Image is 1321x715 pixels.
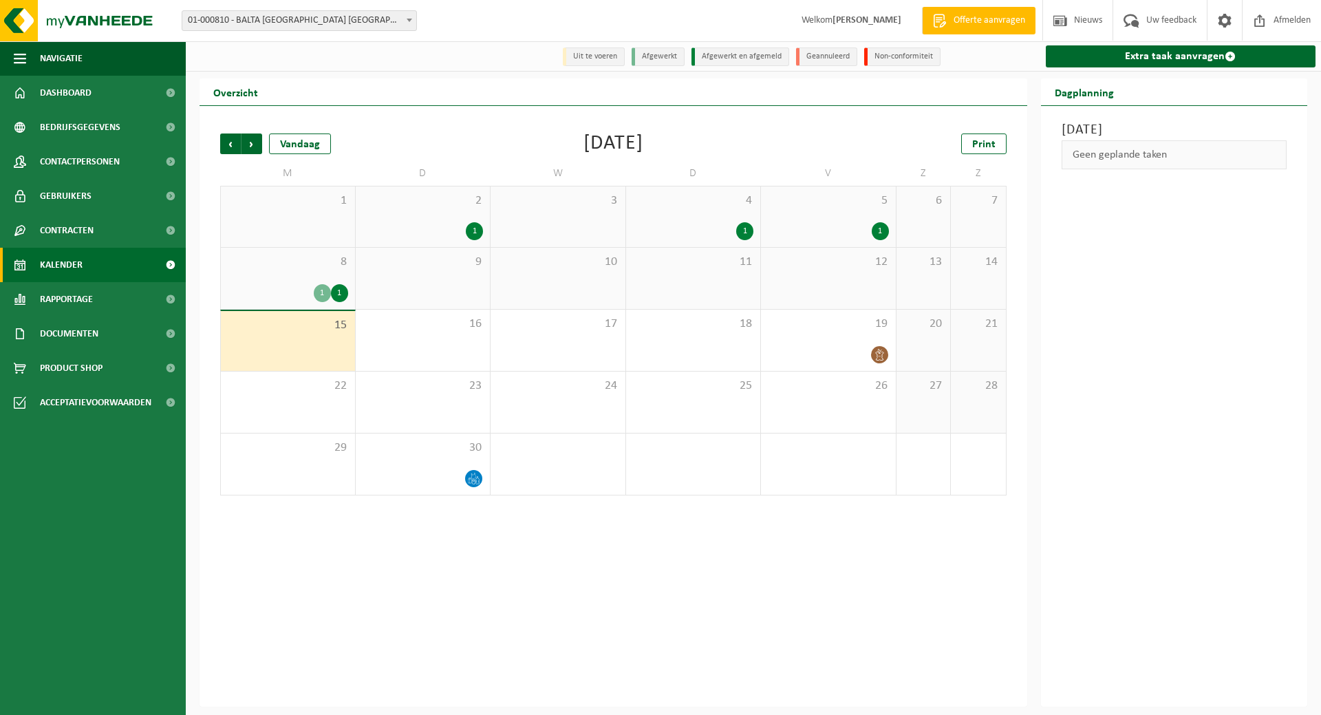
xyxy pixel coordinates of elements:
[563,47,625,66] li: Uit te voeren
[626,161,762,186] td: D
[864,47,941,66] li: Non-conformiteit
[583,134,643,154] div: [DATE]
[1041,78,1128,105] h2: Dagplanning
[40,179,92,213] span: Gebruikers
[958,255,998,270] span: 14
[363,255,484,270] span: 9
[40,351,103,385] span: Product Shop
[40,317,98,351] span: Documenten
[958,193,998,209] span: 7
[228,193,348,209] span: 1
[497,193,619,209] span: 3
[182,10,417,31] span: 01-000810 - BALTA OUDENAARDE NV - OUDENAARDE
[363,440,484,456] span: 30
[228,318,348,333] span: 15
[768,378,889,394] span: 26
[796,47,857,66] li: Geannuleerd
[833,15,901,25] strong: [PERSON_NAME]
[497,317,619,332] span: 17
[466,222,483,240] div: 1
[331,284,348,302] div: 1
[761,161,896,186] td: V
[182,11,416,30] span: 01-000810 - BALTA OUDENAARDE NV - OUDENAARDE
[633,255,754,270] span: 11
[356,161,491,186] td: D
[1046,45,1316,67] a: Extra taak aanvragen
[40,248,83,282] span: Kalender
[241,134,262,154] span: Volgende
[958,317,998,332] span: 21
[691,47,789,66] li: Afgewerkt en afgemeld
[768,193,889,209] span: 5
[228,378,348,394] span: 22
[633,317,754,332] span: 18
[958,378,998,394] span: 28
[903,193,944,209] span: 6
[40,76,92,110] span: Dashboard
[40,110,120,145] span: Bedrijfsgegevens
[768,255,889,270] span: 12
[872,222,889,240] div: 1
[220,134,241,154] span: Vorige
[896,161,952,186] td: Z
[269,134,331,154] div: Vandaag
[972,139,996,150] span: Print
[40,385,151,420] span: Acceptatievoorwaarden
[951,161,1006,186] td: Z
[768,317,889,332] span: 19
[903,378,944,394] span: 27
[961,134,1007,154] a: Print
[633,378,754,394] span: 25
[314,284,331,302] div: 1
[200,78,272,105] h2: Overzicht
[922,7,1035,34] a: Offerte aanvragen
[363,378,484,394] span: 23
[40,41,83,76] span: Navigatie
[40,213,94,248] span: Contracten
[497,255,619,270] span: 10
[40,145,120,179] span: Contactpersonen
[633,193,754,209] span: 4
[632,47,685,66] li: Afgewerkt
[228,440,348,456] span: 29
[363,193,484,209] span: 2
[228,255,348,270] span: 8
[950,14,1029,28] span: Offerte aanvragen
[903,255,944,270] span: 13
[363,317,484,332] span: 16
[736,222,753,240] div: 1
[1062,140,1287,169] div: Geen geplande taken
[40,282,93,317] span: Rapportage
[491,161,626,186] td: W
[497,378,619,394] span: 24
[903,317,944,332] span: 20
[1062,120,1287,140] h3: [DATE]
[220,161,356,186] td: M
